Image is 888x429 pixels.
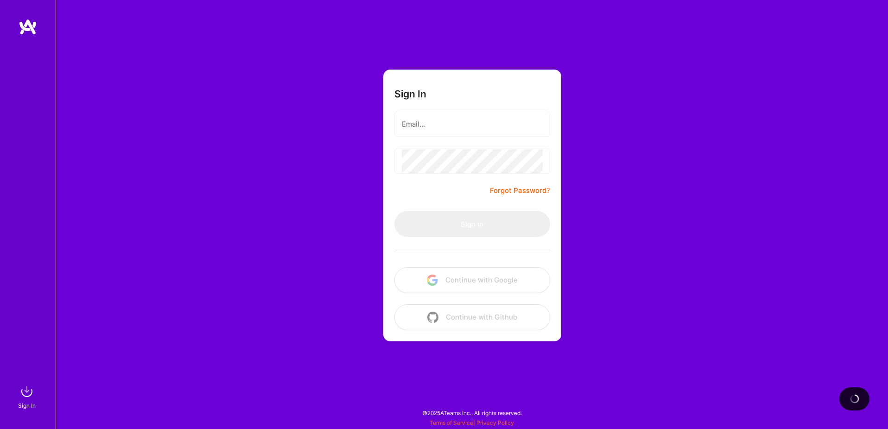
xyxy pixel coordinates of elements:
[18,401,36,410] div: Sign In
[427,312,438,323] img: icon
[490,185,550,196] a: Forgot Password?
[56,401,888,424] div: © 2025 ATeams Inc., All rights reserved.
[394,267,550,293] button: Continue with Google
[18,382,36,401] img: sign in
[394,304,550,330] button: Continue with Github
[402,112,543,136] input: Email...
[430,419,473,426] a: Terms of Service
[394,211,550,237] button: Sign In
[394,88,426,100] h3: Sign In
[476,419,514,426] a: Privacy Policy
[19,382,36,410] a: sign inSign In
[430,419,514,426] span: |
[427,275,438,286] img: icon
[19,19,37,35] img: logo
[848,392,861,405] img: loading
